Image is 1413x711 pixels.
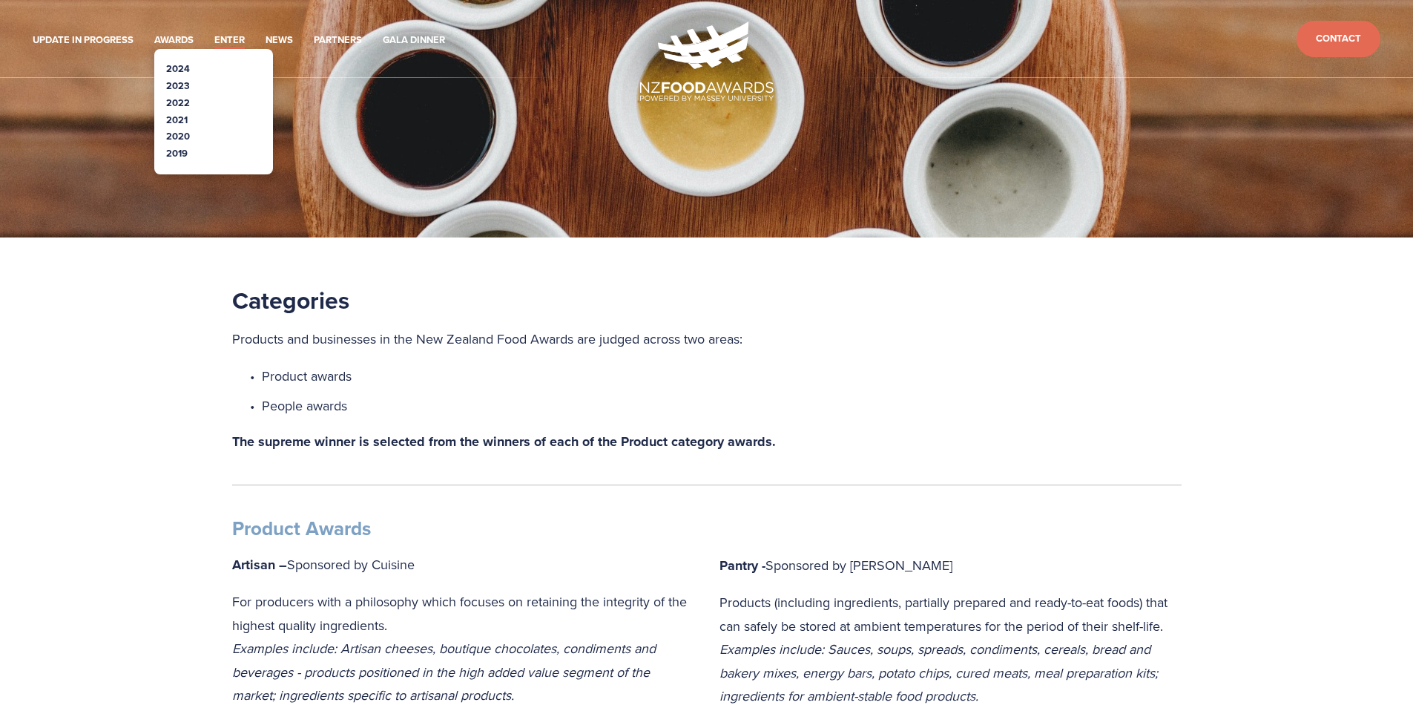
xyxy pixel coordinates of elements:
[232,639,659,704] em: Examples include: Artisan cheeses, boutique chocolates, condiments and beverages - products posit...
[1297,21,1380,57] a: Contact
[232,514,371,543] strong: Product Awards
[232,553,694,577] p: Sponsored by Cuisine
[262,394,1182,418] p: People awards
[383,32,445,49] a: Gala Dinner
[166,62,190,76] a: 2024
[166,79,190,93] a: 2023
[232,590,694,707] p: For producers with a philosophy which focuses on retaining the integrity of the highest quality i...
[33,32,134,49] a: Update in Progress
[719,591,1182,708] p: Products (including ingredients, partially prepared and ready-to-eat foods) that can safely be st...
[314,32,362,49] a: Partners
[232,283,349,318] strong: Categories
[166,113,188,127] a: 2021
[154,32,194,49] a: Awards
[266,32,293,49] a: News
[719,640,1162,705] em: Examples include: Sauces, soups, spreads, condiments, cereals, bread and bakery mixes, energy bar...
[232,555,287,574] strong: Artisan –
[232,327,1182,351] p: Products and businesses in the New Zealand Food Awards are judged across two areas:
[166,96,190,110] a: 2022
[719,556,765,575] strong: Pantry -
[232,432,776,451] strong: The supreme winner is selected from the winners of each of the Product category awards.
[719,554,1182,578] p: Sponsored by [PERSON_NAME]
[262,364,1182,388] p: Product awards
[166,129,190,143] a: 2020
[166,146,188,160] a: 2019
[214,32,245,49] a: Enter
